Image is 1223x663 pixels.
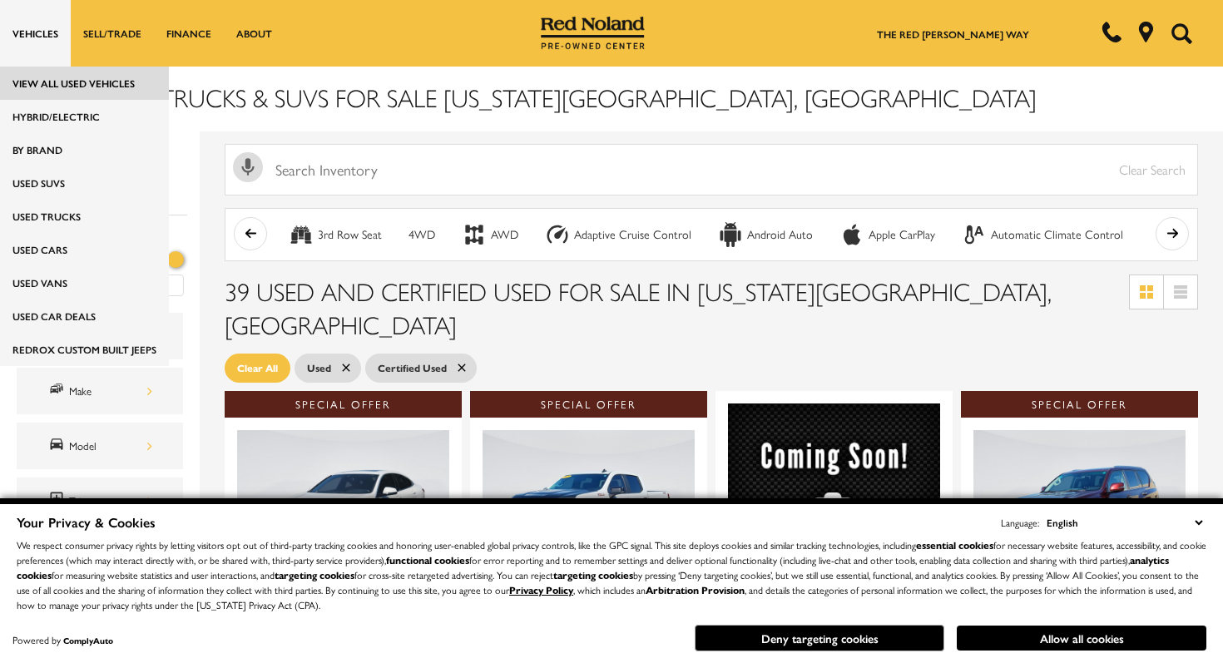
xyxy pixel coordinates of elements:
div: AWD [491,227,518,242]
div: TrimTrim [17,477,183,524]
div: Powered by [12,635,113,646]
span: Certified Used [378,358,447,379]
div: 3rd Row Seat [289,222,314,247]
strong: functional cookies [386,552,469,567]
span: Make [48,380,69,402]
div: AWD [462,222,487,247]
div: Special Offer [470,391,707,418]
button: Apple CarPlayApple CarPlay [830,217,944,252]
button: scroll right [1156,217,1189,250]
button: 4WD [399,217,444,252]
button: Automatic Climate ControlAutomatic Climate Control [953,217,1132,252]
div: Language: [1001,517,1039,527]
div: Special Offer [225,391,462,418]
span: Model [48,435,69,457]
button: AWDAWD [453,217,527,252]
a: Privacy Policy [509,582,573,597]
div: Automatic Climate Control [991,227,1123,242]
div: 3rd Row Seat [318,227,382,242]
div: Maximum Price [167,251,184,268]
strong: targeting cookies [553,567,633,582]
strong: targeting cookies [275,567,354,582]
button: Android AutoAndroid Auto [709,217,822,252]
p: We respect consumer privacy rights by letting visitors opt out of third-party tracking cookies an... [17,537,1206,612]
a: ComplyAuto [63,635,113,646]
strong: Arbitration Provision [646,582,745,597]
button: Adaptive Cruise ControlAdaptive Cruise Control [536,217,701,252]
div: Automatic Climate Control [962,222,987,247]
strong: analytics cookies [17,552,1169,582]
button: Open the search field [1165,1,1198,66]
span: 39 Used and Certified Used for Sale in [US_STATE][GEOGRAPHIC_DATA], [GEOGRAPHIC_DATA] [225,273,1052,342]
svg: Click to toggle on voice search [233,152,263,182]
div: 4WD [408,227,435,242]
div: Model [69,437,152,455]
a: The Red [PERSON_NAME] Way [877,27,1029,42]
div: Make [69,382,152,400]
span: Clear All [237,358,278,379]
a: Red Noland Pre-Owned [541,22,646,39]
div: Android Auto [747,227,813,242]
span: Used [307,358,331,379]
img: 2017 Lexus GX 460 [973,430,1186,589]
img: 2024 Subaru Outback Wilderness [728,403,940,567]
button: scroll left [234,217,267,250]
div: Android Auto [718,222,743,247]
img: 2020 Chevrolet Silverado 1500 LT Trail Boss [483,430,695,589]
img: 2021 BMW 2 Series 228i xDrive [237,430,449,589]
div: Adaptive Cruise Control [545,222,570,247]
strong: essential cookies [916,537,993,552]
div: Apple CarPlay [839,222,864,247]
button: Deny targeting cookies [695,625,944,651]
div: Apple CarPlay [869,227,935,242]
span: Trim [48,490,69,512]
div: Trim [69,492,152,510]
input: Search Inventory [225,144,1198,195]
div: ModelModel [17,423,183,469]
select: Language Select [1042,513,1206,532]
button: 3rd Row Seat3rd Row Seat [280,217,391,252]
div: Special Offer [961,391,1198,418]
div: Adaptive Cruise Control [574,227,691,242]
span: Your Privacy & Cookies [17,512,156,532]
div: MakeMake [17,368,183,414]
img: Red Noland Pre-Owned [541,17,646,50]
button: Allow all cookies [957,626,1206,651]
